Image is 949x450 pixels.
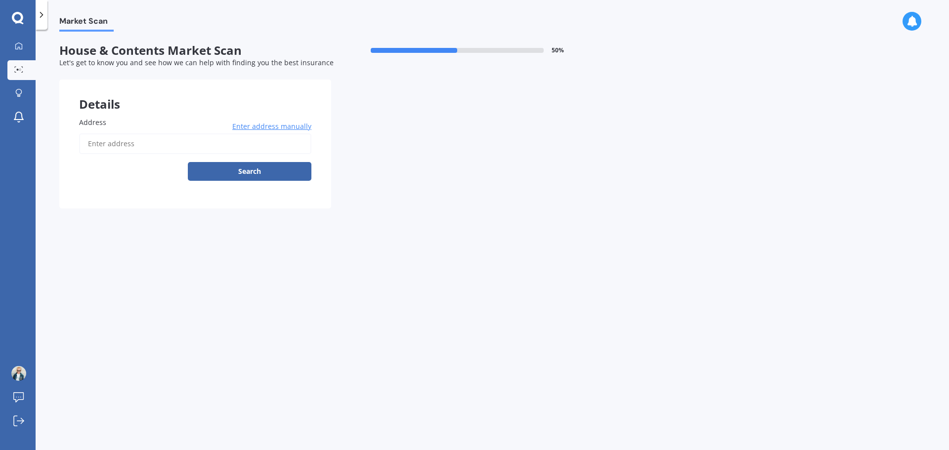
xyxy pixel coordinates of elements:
[232,122,311,131] span: Enter address manually
[188,162,311,181] button: Search
[59,43,331,58] span: House & Contents Market Scan
[59,16,114,30] span: Market Scan
[11,366,26,381] img: picture
[59,58,334,67] span: Let's get to know you and see how we can help with finding you the best insurance
[552,47,564,54] span: 50 %
[79,133,311,154] input: Enter address
[79,118,106,127] span: Address
[59,80,331,109] div: Details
